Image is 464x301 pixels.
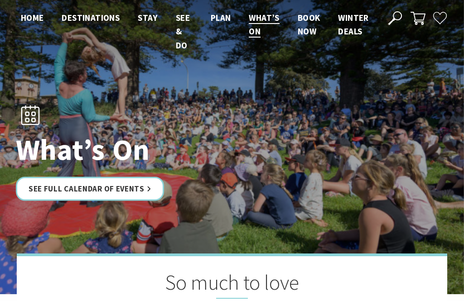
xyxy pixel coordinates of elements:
span: Plan [211,12,231,23]
nav: Main Menu [12,11,378,52]
span: Book now [298,12,320,37]
h1: What’s On [16,134,272,166]
a: See Full Calendar of Events [16,177,164,201]
span: Home [21,12,44,23]
span: What’s On [249,12,279,37]
span: Stay [138,12,158,23]
span: See & Do [176,12,190,51]
span: Destinations [62,12,120,23]
h2: So much to love [62,270,402,299]
span: Winter Deals [338,12,368,37]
